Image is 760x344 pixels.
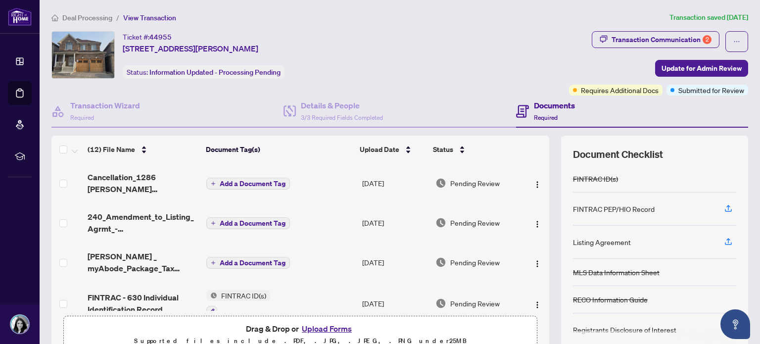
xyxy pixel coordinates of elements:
div: FINTRAC PEP/HIO Record [573,203,655,214]
span: Submitted for Review [678,85,744,96]
img: Status Icon [206,290,217,301]
img: Document Status [435,178,446,189]
span: View Transaction [123,13,176,22]
span: Required [70,114,94,121]
th: (12) File Name [84,136,202,163]
span: Pending Review [450,257,500,268]
span: Required [534,114,558,121]
div: MLS Data Information Sheet [573,267,660,278]
span: [STREET_ADDRESS][PERSON_NAME] [123,43,258,54]
span: Information Updated - Processing Pending [149,68,281,77]
div: Status: [123,65,285,79]
span: Deal Processing [62,13,112,22]
button: Add a Document Tag [206,256,290,269]
h4: Details & People [301,99,383,111]
th: Upload Date [356,136,429,163]
span: FINTRAC ID(s) [217,290,270,301]
span: plus [211,221,216,226]
button: Update for Admin Review [655,60,748,77]
button: Add a Document Tag [206,257,290,269]
td: [DATE] [358,243,431,282]
span: Pending Review [450,178,500,189]
button: Open asap [720,309,750,339]
span: plus [211,181,216,186]
img: Profile Icon [10,315,29,334]
span: Add a Document Tag [220,180,285,187]
img: Document Status [435,257,446,268]
span: Pending Review [450,217,500,228]
img: IMG-N12217695_1.jpg [52,32,114,78]
span: 44955 [149,33,172,42]
h4: Documents [534,99,575,111]
button: Logo [529,295,545,311]
img: Logo [533,260,541,268]
div: RECO Information Guide [573,294,648,305]
span: Status [433,144,453,155]
span: [PERSON_NAME] _ myAbode_Package_Tax Edited.pdf [88,250,198,274]
span: 240_Amendment_to_Listing_Agrmt_-_Price_Change_Extension_Amendment__D1__-_PropTx-OREA_2025-08-15_1... [88,211,198,235]
article: Transaction saved [DATE] [669,12,748,23]
h4: Transaction Wizard [70,99,140,111]
img: Document Status [435,217,446,228]
button: Status IconFINTRAC ID(s) [206,290,270,317]
span: Upload Date [360,144,399,155]
span: home [51,14,58,21]
th: Document Tag(s) [202,136,356,163]
img: logo [8,7,32,26]
span: Pending Review [450,298,500,309]
div: Registrants Disclosure of Interest [573,324,676,335]
span: Cancellation_1286 [PERSON_NAME] loop_June2025_2025-08-15 11_19_42.pdf [88,171,198,195]
button: Transaction Communication2 [592,31,719,48]
button: Logo [529,254,545,270]
li: / [116,12,119,23]
span: 3/3 Required Fields Completed [301,114,383,121]
img: Logo [533,301,541,309]
th: Status [429,136,520,163]
span: Update for Admin Review [662,60,742,76]
span: Requires Additional Docs [581,85,659,96]
td: [DATE] [358,203,431,243]
span: Add a Document Tag [220,220,285,227]
span: (12) File Name [88,144,135,155]
img: Document Status [435,298,446,309]
button: Add a Document Tag [206,217,290,230]
span: FINTRAC - 630 Individual Identification Record _corrected - PropTx-OREA_[DATE] 10_27_32.pdf [88,292,198,315]
button: Logo [529,175,545,191]
button: Logo [529,215,545,231]
span: plus [211,260,216,265]
div: 2 [703,35,712,44]
div: Transaction Communication [612,32,712,48]
img: Logo [533,181,541,189]
div: Listing Agreement [573,237,631,247]
img: Logo [533,220,541,228]
div: FINTRAC ID(s) [573,173,618,184]
td: [DATE] [358,163,431,203]
button: Add a Document Tag [206,177,290,190]
div: Ticket #: [123,31,172,43]
button: Add a Document Tag [206,217,290,229]
span: Document Checklist [573,147,663,161]
td: [DATE] [358,282,431,325]
button: Upload Forms [299,322,355,335]
span: ellipsis [733,38,740,45]
span: Add a Document Tag [220,259,285,266]
button: Add a Document Tag [206,178,290,190]
span: Drag & Drop or [246,322,355,335]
